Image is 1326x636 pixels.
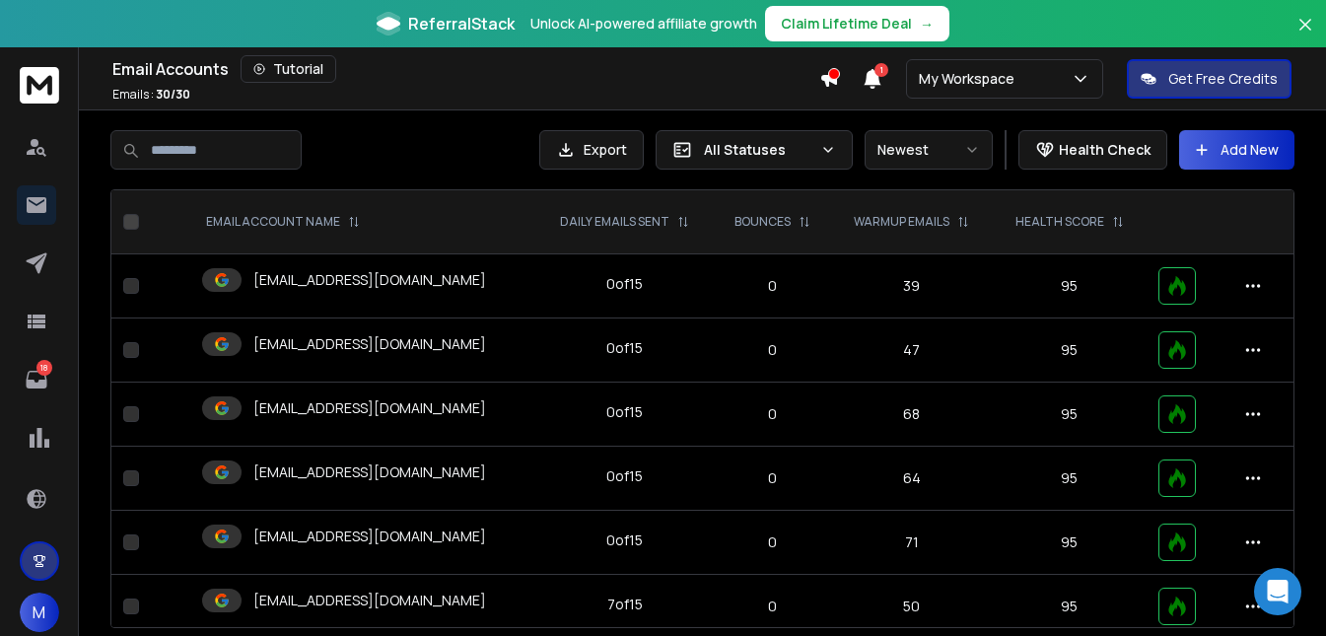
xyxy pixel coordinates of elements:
[606,466,643,486] div: 0 of 15
[408,12,515,35] span: ReferralStack
[606,530,643,550] div: 0 of 15
[36,360,52,376] p: 18
[993,447,1147,511] td: 95
[725,532,819,552] p: 0
[1059,140,1151,160] p: Health Check
[919,69,1022,89] p: My Workspace
[993,383,1147,447] td: 95
[607,595,643,614] div: 7 of 15
[831,447,993,511] td: 64
[874,63,888,77] span: 1
[725,276,819,296] p: 0
[17,360,56,399] a: 18
[1127,59,1291,99] button: Get Free Credits
[725,597,819,616] p: 0
[112,87,190,103] p: Emails :
[253,591,486,610] p: [EMAIL_ADDRESS][DOMAIN_NAME]
[1179,130,1294,170] button: Add New
[530,14,757,34] p: Unlock AI-powered affiliate growth
[606,338,643,358] div: 0 of 15
[20,593,59,632] button: M
[993,318,1147,383] td: 95
[253,527,486,546] p: [EMAIL_ADDRESS][DOMAIN_NAME]
[606,274,643,294] div: 0 of 15
[704,140,812,160] p: All Statuses
[725,404,819,424] p: 0
[854,214,949,230] p: WARMUP EMAILS
[831,383,993,447] td: 68
[831,254,993,318] td: 39
[253,270,486,290] p: [EMAIL_ADDRESS][DOMAIN_NAME]
[865,130,993,170] button: Newest
[765,6,949,41] button: Claim Lifetime Deal→
[206,214,360,230] div: EMAIL ACCOUNT NAME
[1015,214,1104,230] p: HEALTH SCORE
[920,14,934,34] span: →
[241,55,336,83] button: Tutorial
[253,398,486,418] p: [EMAIL_ADDRESS][DOMAIN_NAME]
[1292,12,1318,59] button: Close banner
[156,86,190,103] span: 30 / 30
[993,511,1147,575] td: 95
[1018,130,1167,170] button: Health Check
[112,55,819,83] div: Email Accounts
[539,130,644,170] button: Export
[725,340,819,360] p: 0
[1168,69,1278,89] p: Get Free Credits
[831,318,993,383] td: 47
[734,214,791,230] p: BOUNCES
[560,214,669,230] p: DAILY EMAILS SENT
[993,254,1147,318] td: 95
[606,402,643,422] div: 0 of 15
[725,468,819,488] p: 0
[1254,568,1301,615] div: Open Intercom Messenger
[253,334,486,354] p: [EMAIL_ADDRESS][DOMAIN_NAME]
[253,462,486,482] p: [EMAIL_ADDRESS][DOMAIN_NAME]
[831,511,993,575] td: 71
